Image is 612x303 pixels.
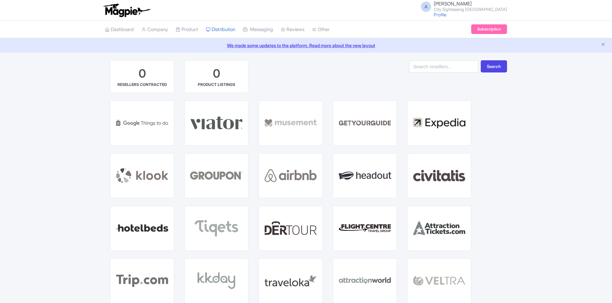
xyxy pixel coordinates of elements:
div: RESELLERS CONTRACTED [117,82,167,88]
small: City Sightseeing [GEOGRAPHIC_DATA] [434,7,507,12]
a: Messaging [243,21,273,38]
a: Subscription [471,24,507,34]
a: A [PERSON_NAME] City Sightseeing [GEOGRAPHIC_DATA] [417,1,507,12]
span: A [421,2,431,12]
img: logo-ab69f6fb50320c5b225c76a69d11143b.png [102,3,151,17]
a: Reviews [281,21,304,38]
input: Search resellers... [409,60,478,72]
a: Dashboard [105,21,134,38]
button: Search [481,60,507,72]
a: We made some updates to the platform. Read more about the new layout [4,42,608,49]
a: Product [176,21,198,38]
div: 0 [213,66,220,82]
a: Profile [434,12,447,17]
div: 0 [139,66,146,82]
a: Company [141,21,168,38]
span: [PERSON_NAME] [434,1,472,7]
a: 0 PRODUCT LISTINGS [184,60,248,93]
button: Close announcement [601,41,606,49]
a: 0 RESELLERS CONTRACTED [110,60,174,93]
a: Distribution [206,21,235,38]
a: Other [312,21,330,38]
div: PRODUCT LISTINGS [198,82,235,88]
